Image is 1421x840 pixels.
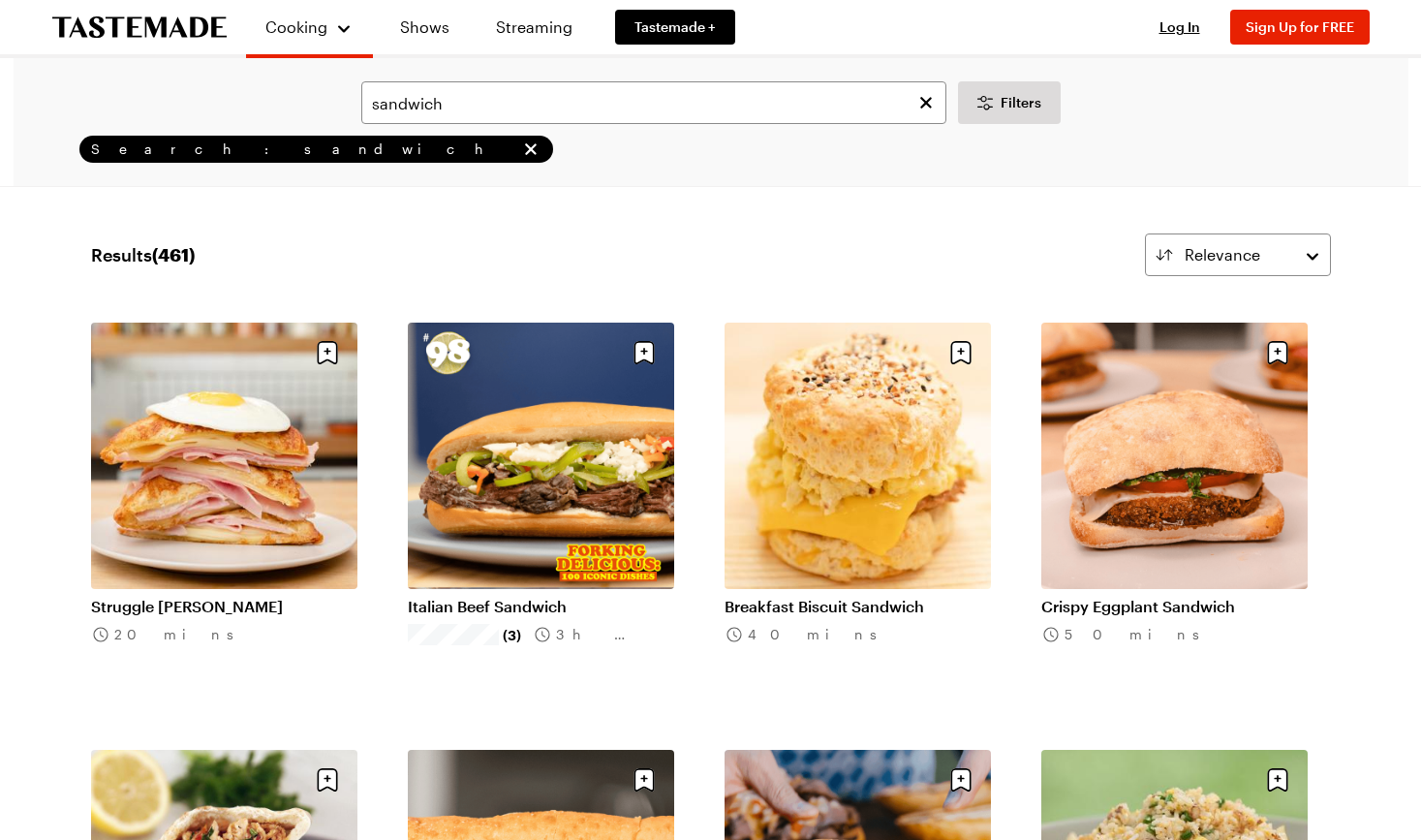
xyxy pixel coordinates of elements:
input: Search for a Recipe [361,81,946,124]
span: Cooking [265,17,327,36]
button: Save recipe [1259,334,1296,371]
a: Crispy Eggplant Sandwich [1041,597,1308,616]
button: Save recipe [1259,762,1296,798]
a: Tastemade + [615,10,735,45]
button: Save recipe [309,762,346,798]
span: Tastemade + [634,17,716,37]
span: Results [91,241,195,268]
span: Filters [1001,93,1041,112]
button: Log In [1141,17,1219,37]
button: Relevance [1145,233,1331,276]
button: Save recipe [942,762,979,798]
button: Save recipe [626,334,663,371]
span: Log In [1159,18,1200,35]
a: Breakfast Biscuit Sandwich [725,597,991,616]
span: Sign Up for FREE [1246,18,1354,35]
a: Italian Beef Sandwich [408,597,674,616]
button: Save recipe [942,334,979,371]
button: Cooking [265,8,354,47]
span: Search: sandwich [91,140,516,158]
a: To Tastemade Home Page [52,16,227,39]
span: ( 461 ) [152,244,195,265]
button: Clear search [915,92,937,113]
button: remove Search: sandwich [520,139,541,160]
button: Save recipe [309,334,346,371]
button: Save recipe [626,762,663,798]
button: Sign Up for FREE [1230,10,1370,45]
a: Struggle [PERSON_NAME] [91,597,357,616]
button: Desktop filters [958,81,1061,124]
span: Relevance [1185,243,1260,266]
